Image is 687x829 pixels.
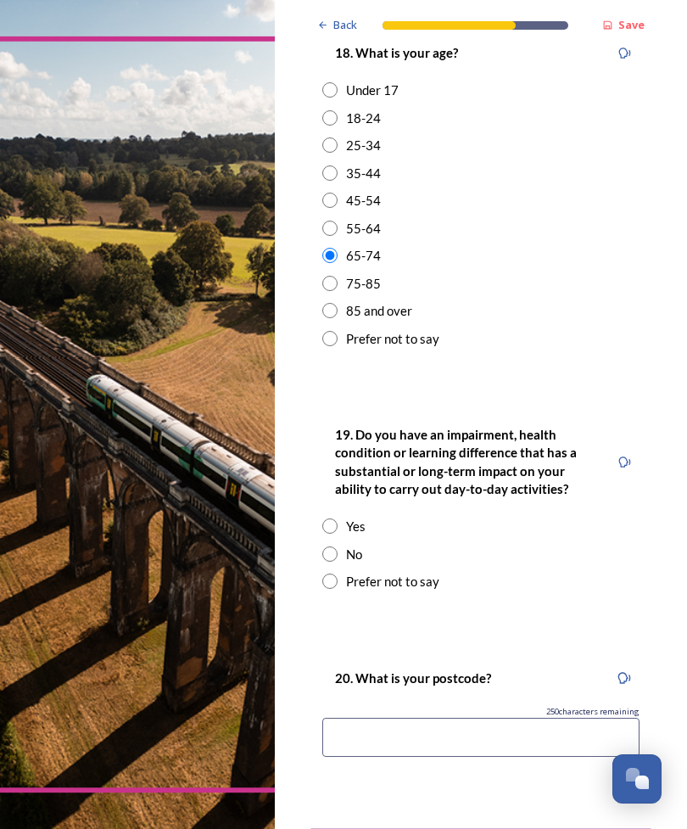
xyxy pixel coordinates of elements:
strong: 19. Do you have an impairment, health condition or learning difference that has a substantial or ... [335,427,579,496]
div: 45-54 [346,191,381,210]
span: 250 characters remaining [546,706,640,718]
div: No [346,545,362,564]
div: 35-44 [346,164,381,183]
button: Open Chat [612,754,662,804]
div: 65-74 [346,246,381,266]
strong: 20. What is your postcode? [335,670,491,686]
div: 85 and over [346,301,412,321]
div: 75-85 [346,274,381,294]
div: 55-64 [346,219,381,238]
div: Prefer not to say [346,329,439,349]
div: 25-34 [346,136,381,155]
div: Under 17 [346,81,399,100]
div: Prefer not to say [346,572,439,591]
span: Back [333,17,357,33]
strong: 18. What is your age? [335,45,458,60]
strong: Save [618,17,645,32]
div: 18-24 [346,109,381,128]
div: Yes [346,517,366,536]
